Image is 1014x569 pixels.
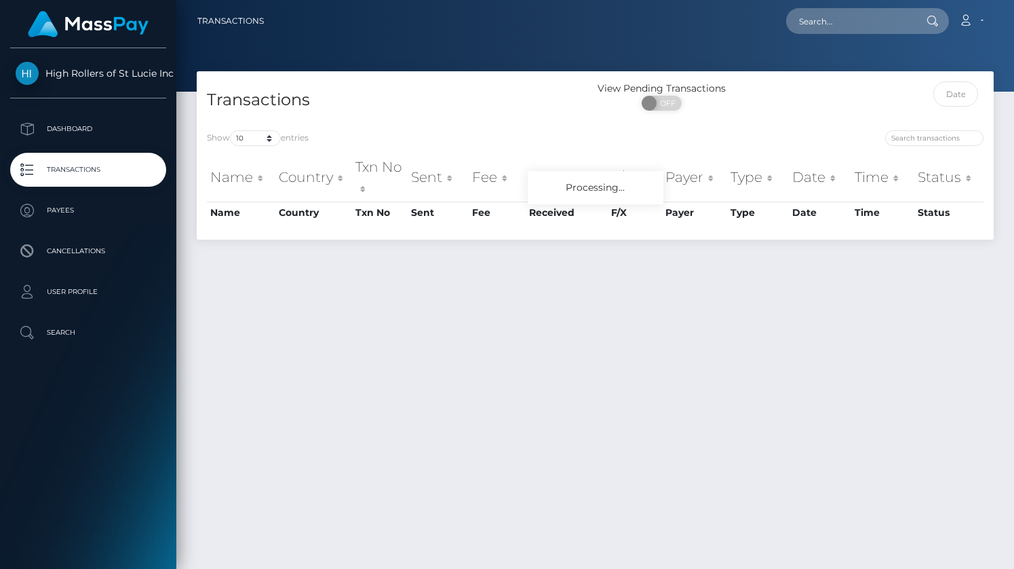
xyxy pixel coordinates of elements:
img: High Rollers of St Lucie Inc [16,62,39,85]
span: OFF [649,96,683,111]
th: Received [526,202,607,223]
th: Txn No [352,153,408,202]
th: Txn No [352,202,408,223]
th: Status [914,202,983,223]
th: Time [851,202,914,223]
th: Status [914,153,983,202]
a: Payees [10,194,166,227]
th: Fee [469,153,526,202]
th: Payer [662,153,728,202]
th: Country [275,153,352,202]
th: Received [526,153,607,202]
th: Type [727,202,789,223]
p: Cancellations [16,241,161,261]
th: Sent [408,153,469,202]
th: Name [207,202,275,223]
p: Search [16,323,161,343]
p: User Profile [16,282,161,302]
th: Fee [469,202,526,223]
th: F/X [608,153,662,202]
th: Time [851,153,914,202]
a: Dashboard [10,112,166,146]
a: Transactions [10,153,166,187]
a: Transactions [197,7,264,35]
a: Cancellations [10,234,166,268]
div: View Pending Transactions [596,81,728,96]
th: Type [727,153,789,202]
p: Payees [16,200,161,221]
a: User Profile [10,275,166,309]
p: Transactions [16,160,161,180]
p: Dashboard [16,119,161,139]
img: MassPay Logo [28,11,149,37]
th: Date [789,202,851,223]
span: High Rollers of St Lucie Inc [10,67,166,79]
th: Country [275,202,352,223]
th: Payer [662,202,728,223]
input: Search... [786,8,914,34]
select: Showentries [230,130,281,146]
div: Processing... [528,171,663,204]
input: Search transactions [885,130,983,146]
th: Date [789,153,851,202]
label: Show entries [207,130,309,146]
h4: Transactions [207,88,585,112]
a: Search [10,316,166,350]
th: F/X [608,202,662,223]
input: Date filter [933,81,978,107]
th: Sent [408,202,469,223]
th: Name [207,153,275,202]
